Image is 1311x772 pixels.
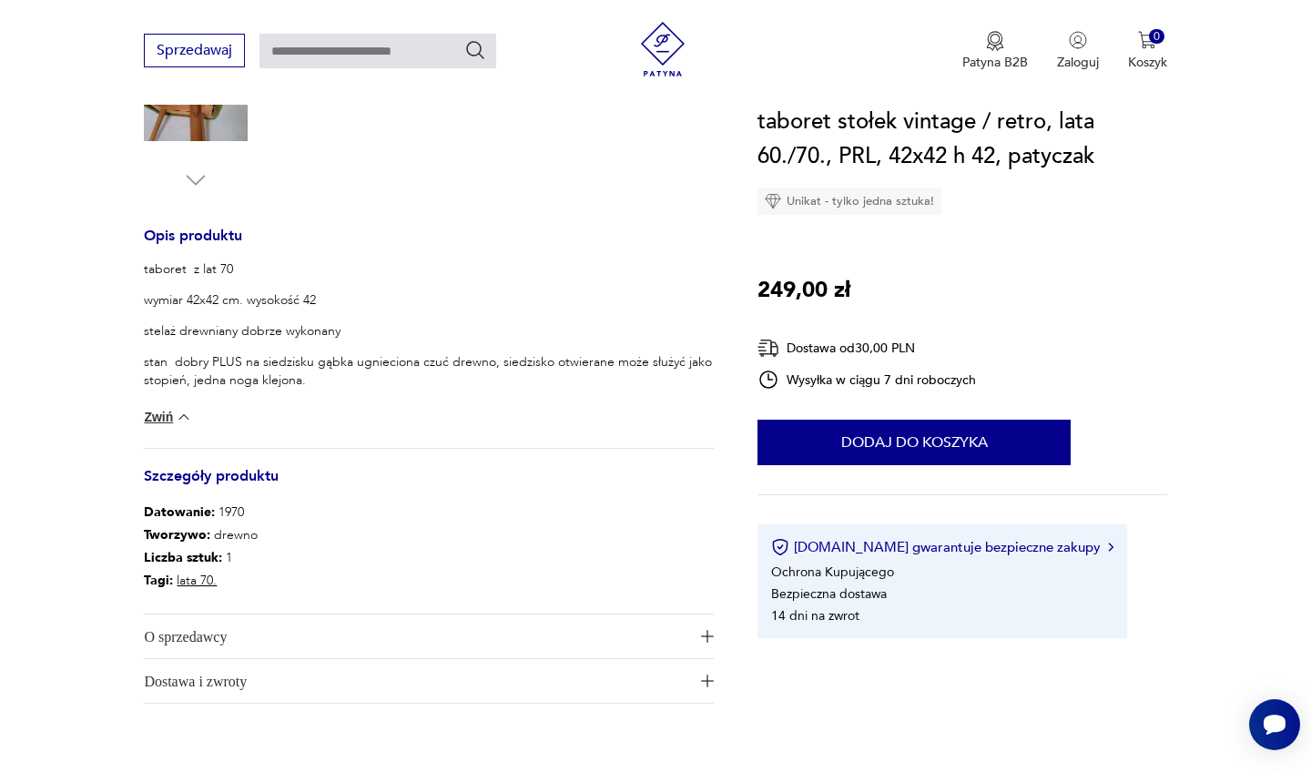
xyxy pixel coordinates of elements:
li: Ochrona Kupującego [771,564,894,581]
img: Patyna - sklep z meblami i dekoracjami vintage [635,22,690,76]
li: 14 dni na zwrot [771,607,859,625]
h3: Szczegóły produktu [144,471,714,501]
img: Ikona koszyka [1138,31,1156,49]
button: Zaloguj [1057,31,1099,71]
img: chevron down [175,408,193,426]
p: 1970 [144,501,258,523]
img: Ikona dostawy [757,337,779,360]
p: stelaż drewniany dobrze wykonany [144,322,714,340]
div: Wysyłka w ciągu 7 dni roboczych [757,369,976,391]
img: Ikona plusa [701,630,714,643]
h3: Opis produktu [144,230,714,260]
p: taboret z lat 70 [144,260,714,279]
p: drewno [144,523,258,546]
button: Dodaj do koszyka [757,420,1071,465]
button: Ikona plusaDostawa i zwroty [144,659,714,703]
b: Tworzywo : [144,526,210,543]
a: Sprzedawaj [144,46,245,58]
button: Szukaj [464,39,486,61]
p: wymiar 42x42 cm. wysokość 42 [144,291,714,310]
img: Ikona diamentu [765,193,781,209]
button: 0Koszyk [1128,31,1167,71]
img: Ikona medalu [986,31,1004,51]
span: Dostawa i zwroty [144,659,688,703]
img: Ikona certyfikatu [771,538,789,556]
img: Ikona strzałki w prawo [1108,543,1113,552]
button: [DOMAIN_NAME] gwarantuje bezpieczne zakupy [771,538,1113,556]
a: lata 70. [177,572,217,589]
li: Bezpieczna dostawa [771,585,887,603]
button: Zwiń [144,408,192,426]
iframe: Smartsupp widget button [1249,699,1300,750]
p: stan dobry PLUS na siedzisku gąbka ugnieciona czuć drewno, siedzisko otwierane może służyć jako s... [144,353,714,390]
p: Koszyk [1128,54,1167,71]
button: Ikona plusaO sprzedawcy [144,615,714,658]
span: O sprzedawcy [144,615,688,658]
img: Ikonka użytkownika [1069,31,1087,49]
button: Patyna B2B [962,31,1028,71]
div: Dostawa od 30,00 PLN [757,337,976,360]
div: 0 [1149,29,1164,45]
b: Tagi: [144,572,173,589]
p: 1 [144,546,258,569]
p: Patyna B2B [962,54,1028,71]
div: Unikat - tylko jedna sztuka! [757,188,941,215]
b: Liczba sztuk: [144,549,222,566]
button: Sprzedawaj [144,34,245,67]
p: Zaloguj [1057,54,1099,71]
img: Ikona plusa [701,675,714,687]
h1: taboret stołek vintage / retro, lata 60./70., PRL, 42x42 h 42, patyczak [757,105,1166,174]
a: Ikona medaluPatyna B2B [962,31,1028,71]
b: Datowanie : [144,503,215,521]
p: 249,00 zł [757,273,850,308]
